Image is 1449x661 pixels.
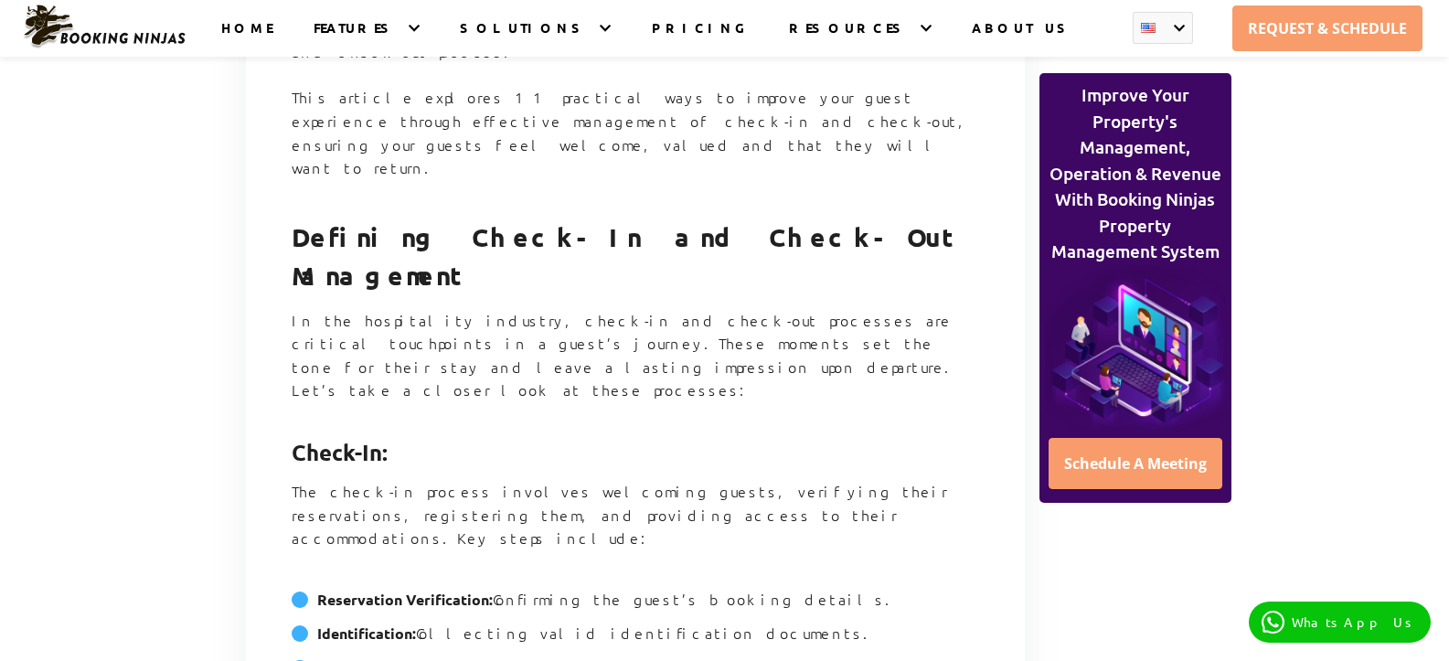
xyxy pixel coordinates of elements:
[22,4,186,49] img: Booking Ninjas Logo
[314,19,397,57] a: FEATURES
[292,86,979,202] p: This article explores 11 practical ways to improve your guest experience through effective manage...
[972,19,1073,57] a: ABOUT US
[460,19,588,57] a: SOLUTIONS
[1045,265,1226,432] img: blog-cta-bg_aside.png
[292,480,979,573] p: The check-in process involves welcoming guests, verifying their reservations, registering them, a...
[1049,438,1222,489] a: Schedule A Meeting
[1045,82,1226,265] p: Improve Your Property's Management, Operation & Revenue With Booking Ninjas Property Management S...
[292,309,979,425] p: In the hospitality industry, check-in and check-out processes are critical touchpoints in a guest...
[1249,602,1431,643] a: WhatsApp Us
[292,220,961,291] strong: Defining Check-In and Check-Out Management
[317,590,493,609] strong: Reservation Verification:
[292,438,388,466] strong: Check-In:
[292,622,979,656] li: Collecting valid identification documents.
[1232,5,1422,51] a: REQUEST & SCHEDULE
[221,19,272,57] a: HOME
[292,588,979,623] li: Confirming the guest’s booking details.
[789,19,909,57] a: RESOURCES
[652,19,748,57] a: PRICING
[1292,614,1418,630] p: WhatsApp Us
[317,624,416,643] strong: Identification:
